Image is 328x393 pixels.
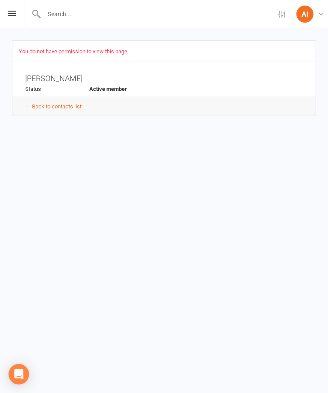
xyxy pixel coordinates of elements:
[296,6,313,23] div: AI
[41,8,268,20] input: Search...
[25,85,89,94] div: Status
[89,86,127,92] span: Active member
[25,103,82,110] a: ← Back to contacts list
[19,48,127,55] span: You do not have permission to view this page
[9,364,29,384] div: Open Intercom Messenger
[25,74,309,85] h3: [PERSON_NAME]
